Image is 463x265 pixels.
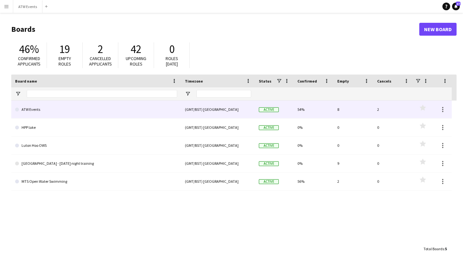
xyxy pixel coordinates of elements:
span: 46% [19,42,39,56]
button: ATW Events [13,0,42,13]
div: (GMT/BST) [GEOGRAPHIC_DATA] [181,137,255,154]
span: 42 [131,42,141,56]
span: Empty [337,79,349,84]
span: Active [259,143,279,148]
div: 0% [294,137,333,154]
span: Cancels [377,79,391,84]
a: HPP lake [15,119,177,137]
span: 5 [445,246,447,251]
div: (GMT/BST) [GEOGRAPHIC_DATA] [181,101,255,118]
a: [GEOGRAPHIC_DATA] - [DATE] night training [15,155,177,172]
span: Active [259,161,279,166]
span: 19 [59,42,70,56]
span: Confirmed applicants [18,56,41,67]
span: Roles [DATE] [166,56,178,67]
span: Board name [15,79,37,84]
div: 0 [373,155,413,172]
h1: Boards [11,24,419,34]
div: (GMT/BST) [GEOGRAPHIC_DATA] [181,172,255,190]
a: New Board [419,23,457,36]
input: Timezone Filter Input [196,90,251,98]
span: Status [259,79,271,84]
span: 2 [98,42,103,56]
span: Upcoming roles [126,56,146,67]
div: 0 [373,137,413,154]
span: Empty roles [59,56,71,67]
div: 8 [333,101,373,118]
a: ATW Events [15,101,177,119]
button: Open Filter Menu [185,91,191,97]
span: 17 [456,2,460,6]
div: 0 [373,172,413,190]
span: Confirmed [297,79,317,84]
span: Active [259,107,279,112]
a: Luton Hoo OWS [15,137,177,155]
button: Open Filter Menu [15,91,21,97]
div: 0 [333,119,373,136]
span: Active [259,125,279,130]
div: : [423,243,447,255]
span: 0 [169,42,175,56]
span: Cancelled applicants [89,56,112,67]
span: Total Boards [423,246,444,251]
a: MTS Open Water Swimming [15,172,177,190]
div: 0% [294,155,333,172]
div: (GMT/BST) [GEOGRAPHIC_DATA] [181,155,255,172]
div: 56% [294,172,333,190]
div: 0 [333,137,373,154]
a: 17 [452,3,460,10]
div: 2 [333,172,373,190]
input: Board name Filter Input [27,90,177,98]
div: 0 [373,119,413,136]
div: (GMT/BST) [GEOGRAPHIC_DATA] [181,119,255,136]
div: 9 [333,155,373,172]
div: 0% [294,119,333,136]
span: Active [259,179,279,184]
div: 2 [373,101,413,118]
div: 54% [294,101,333,118]
span: Timezone [185,79,203,84]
